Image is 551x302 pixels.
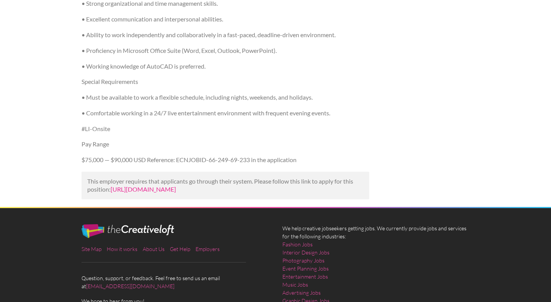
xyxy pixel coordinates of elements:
[86,283,174,289] a: [EMAIL_ADDRESS][DOMAIN_NAME]
[107,246,137,252] a: How it works
[82,78,370,86] p: Special Requirements
[82,94,370,102] p: • Must be available to work a flexible schedule, including nights, weekends, and holidays.
[282,272,328,281] a: Entertainment Jobs
[82,62,370,71] p: • Working knowledge of AutoCAD is preferred.
[82,156,370,164] p: $75,000 — $90,000 USD Reference: ECNJOBID-66-249-69-233 in the application
[82,125,370,133] p: #LI-Onsite
[82,224,174,238] img: The Creative Loft
[143,246,165,252] a: About Us
[82,246,101,252] a: Site Map
[282,240,313,248] a: Fashion Jobs
[82,140,370,148] p: Pay Range
[282,256,324,264] a: Photography Jobs
[111,185,176,193] a: [URL][DOMAIN_NAME]
[282,248,329,256] a: Interior Design Jobs
[282,264,329,272] a: Event Planning Jobs
[282,281,308,289] a: Music Jobs
[82,109,370,117] p: • Comfortable working in a 24/7 live entertainment environment with frequent evening events.
[87,177,364,194] p: This employer requires that applicants go through their system. Please follow this link to apply ...
[282,289,321,297] a: Advertising Jobs
[82,15,370,23] p: • Excellent communication and interpersonal abilities.
[82,47,370,55] p: • Proficiency in Microsoft Office Suite (Word, Excel, Outlook, PowerPoint).
[170,246,190,252] a: Get Help
[196,246,220,252] a: Employers
[82,31,370,39] p: • Ability to work independently and collaboratively in a fast-paced, deadline-driven environment.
